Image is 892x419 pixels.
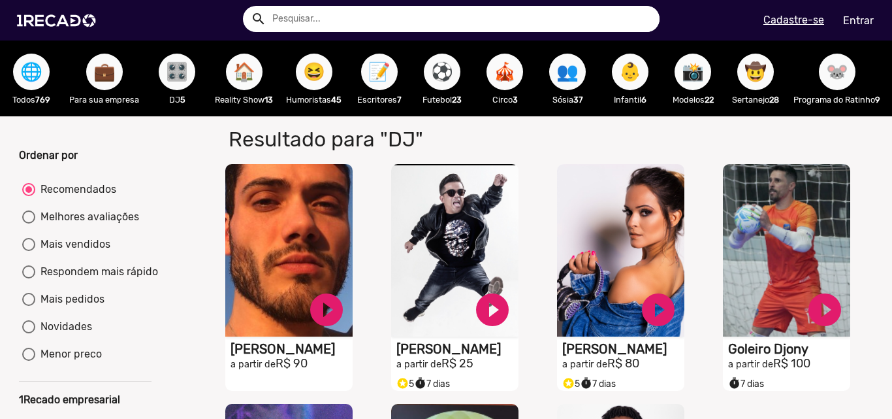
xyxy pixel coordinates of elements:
[35,182,116,197] div: Recomendados
[396,374,409,390] i: Selo super talento
[355,93,404,106] p: Escritores
[35,95,50,105] b: 769
[431,54,453,90] span: ⚽
[35,237,110,252] div: Mais vendidos
[35,319,92,335] div: Novidades
[675,54,711,90] button: 📸
[819,54,855,90] button: 🐭
[219,127,642,152] h1: Resultado para "DJ"
[480,93,530,106] p: Circo
[769,95,779,105] b: 28
[391,164,518,337] video: S1RECADO vídeos dedicados para fãs e empresas
[728,374,741,390] i: timer
[86,54,123,90] button: 💼
[562,378,580,390] span: 5
[826,54,848,90] span: 🐭
[562,377,575,390] small: stars
[580,378,616,390] span: 7 dias
[233,54,255,90] span: 🏠
[19,149,78,161] b: Ordenar por
[557,164,684,337] video: S1RECADO vídeos dedicados para fãs e empresas
[246,7,269,29] button: Example home icon
[368,54,390,90] span: 📝
[20,54,42,90] span: 🌐
[69,93,139,106] p: Para sua empresa
[728,341,850,357] h1: Goleiro Djony
[414,374,426,390] i: timer
[562,359,607,370] small: a partir de
[573,95,583,105] b: 37
[744,54,767,90] span: 🤠
[396,378,414,390] span: 5
[35,346,102,362] div: Menor preco
[473,290,512,329] a: play_circle_filled
[397,95,402,105] b: 7
[543,93,592,106] p: Sósia
[793,93,880,106] p: Programa do Ratinho
[641,95,646,105] b: 6
[562,374,575,390] i: Selo super talento
[682,54,704,90] span: 📸
[486,54,523,90] button: 🎪
[619,54,641,90] span: 👶
[264,95,273,105] b: 13
[875,95,880,105] b: 9
[414,378,450,390] span: 7 dias
[417,93,467,106] p: Futebol
[835,9,882,32] a: Entrar
[605,93,655,106] p: Infantil
[763,14,824,26] u: Cadastre-se
[215,93,273,106] p: Reality Show
[723,164,850,337] video: S1RECADO vídeos dedicados para fãs e empresas
[513,95,518,105] b: 3
[331,95,342,105] b: 45
[286,93,342,106] p: Humoristas
[580,377,592,390] small: timer
[668,93,718,106] p: Modelos
[396,377,409,390] small: stars
[166,54,188,90] span: 🎛️
[35,292,104,307] div: Mais pedidos
[263,6,660,32] input: Pesquisar...
[226,54,263,90] button: 🏠
[231,357,353,371] h2: R$ 90
[728,359,773,370] small: a partir de
[296,54,332,90] button: 😆
[562,357,684,371] h2: R$ 80
[728,377,741,390] small: timer
[225,164,353,337] video: S1RECADO vídeos dedicados para fãs e empresas
[414,377,426,390] small: timer
[231,359,276,370] small: a partir de
[549,54,586,90] button: 👥
[452,95,462,105] b: 23
[562,341,684,357] h1: [PERSON_NAME]
[396,357,518,371] h2: R$ 25
[35,209,139,225] div: Melhores avaliações
[737,54,774,90] button: 🤠
[580,374,592,390] i: timer
[805,290,844,329] a: play_circle_filled
[19,394,120,406] b: 1Recado empresarial
[307,290,346,329] a: play_circle_filled
[13,54,50,90] button: 🌐
[728,357,850,371] h2: R$ 100
[159,54,195,90] button: 🎛️
[93,54,116,90] span: 💼
[639,290,678,329] a: play_circle_filled
[231,341,353,357] h1: [PERSON_NAME]
[612,54,648,90] button: 👶
[7,93,56,106] p: Todos
[728,378,764,390] span: 7 dias
[424,54,460,90] button: ⚽
[180,95,185,105] b: 5
[731,93,780,106] p: Sertanejo
[251,11,266,27] mat-icon: Example home icon
[494,54,516,90] span: 🎪
[35,264,158,280] div: Respondem mais rápido
[303,54,325,90] span: 😆
[361,54,398,90] button: 📝
[152,93,202,106] p: DJ
[705,95,714,105] b: 22
[396,341,518,357] h1: [PERSON_NAME]
[556,54,579,90] span: 👥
